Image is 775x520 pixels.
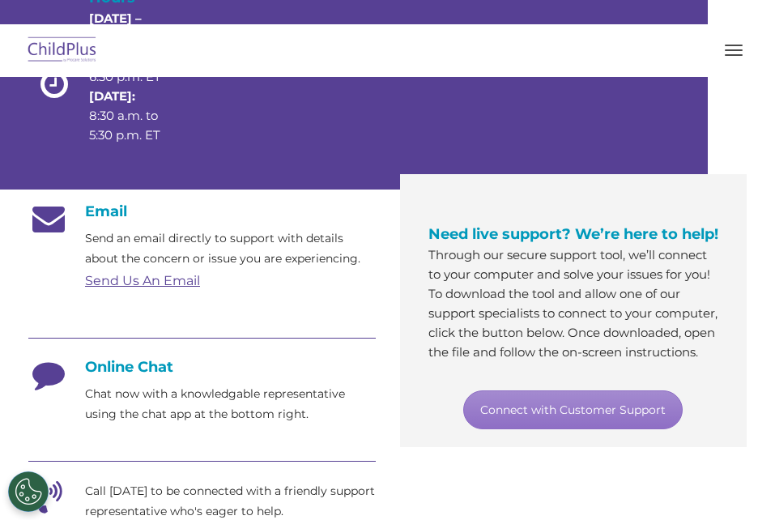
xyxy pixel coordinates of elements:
[694,442,775,520] iframe: Chat Widget
[89,11,142,45] strong: [DATE] – [DATE]:
[28,358,376,376] h4: Online Chat
[8,471,49,512] button: Cookies Settings
[89,9,181,145] p: 8:30 a.m. to 6:30 p.m. ET 8:30 a.m. to 5:30 p.m. ET
[28,202,376,220] h4: Email
[85,384,376,424] p: Chat now with a knowledgable representative using the chat app at the bottom right.
[428,225,718,243] span: Need live support? We’re here to help!
[463,390,683,429] a: Connect with Customer Support
[89,88,135,104] strong: [DATE]:
[85,273,200,288] a: Send Us An Email
[428,245,719,362] p: Through our secure support tool, we’ll connect to your computer and solve your issues for you! To...
[24,32,100,70] img: ChildPlus by Procare Solutions
[85,228,376,269] p: Send an email directly to support with details about the concern or issue you are experiencing.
